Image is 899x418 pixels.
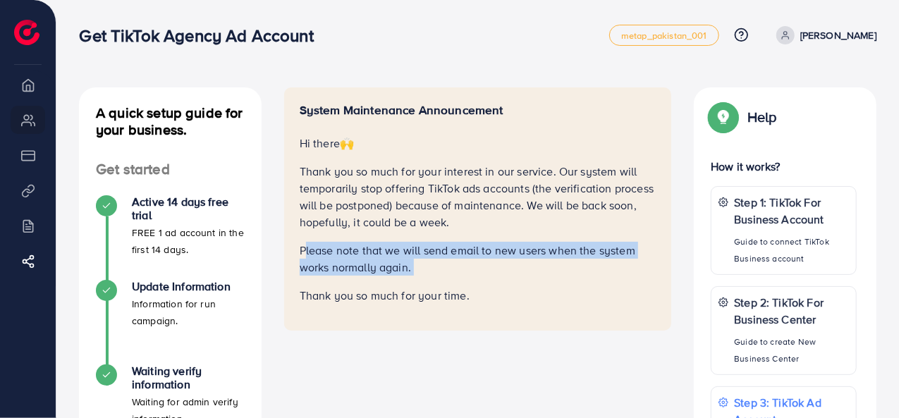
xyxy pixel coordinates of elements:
h5: System Maintenance Announcement [300,103,656,118]
li: Update Information [79,280,262,364]
p: Thank you so much for your time. [300,287,656,304]
p: Guide to create New Business Center [734,333,849,367]
p: [PERSON_NAME] [800,27,876,44]
a: metap_pakistan_001 [609,25,719,46]
span: metap_pakistan_001 [621,31,707,40]
h4: Get started [79,161,262,178]
h3: Get TikTok Agency Ad Account [79,25,324,46]
p: Thank you so much for your interest in our service. Our system will temporarily stop offering Tik... [300,163,656,230]
img: logo [14,20,39,45]
p: Step 1: TikTok For Business Account [734,194,849,228]
h4: A quick setup guide for your business. [79,104,262,138]
span: 🙌 [340,135,354,151]
img: Popup guide [711,104,736,130]
p: Step 2: TikTok For Business Center [734,294,849,328]
p: FREE 1 ad account in the first 14 days. [132,224,245,258]
li: Active 14 days free trial [79,195,262,280]
h4: Update Information [132,280,245,293]
p: Help [747,109,777,125]
h4: Waiting verify information [132,364,245,391]
p: Please note that we will send email to new users when the system works normally again. [300,242,656,276]
h4: Active 14 days free trial [132,195,245,222]
p: Hi there [300,135,656,152]
p: Information for run campaign. [132,295,245,329]
a: [PERSON_NAME] [771,26,876,44]
p: How it works? [711,158,857,175]
p: Guide to connect TikTok Business account [734,233,849,267]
